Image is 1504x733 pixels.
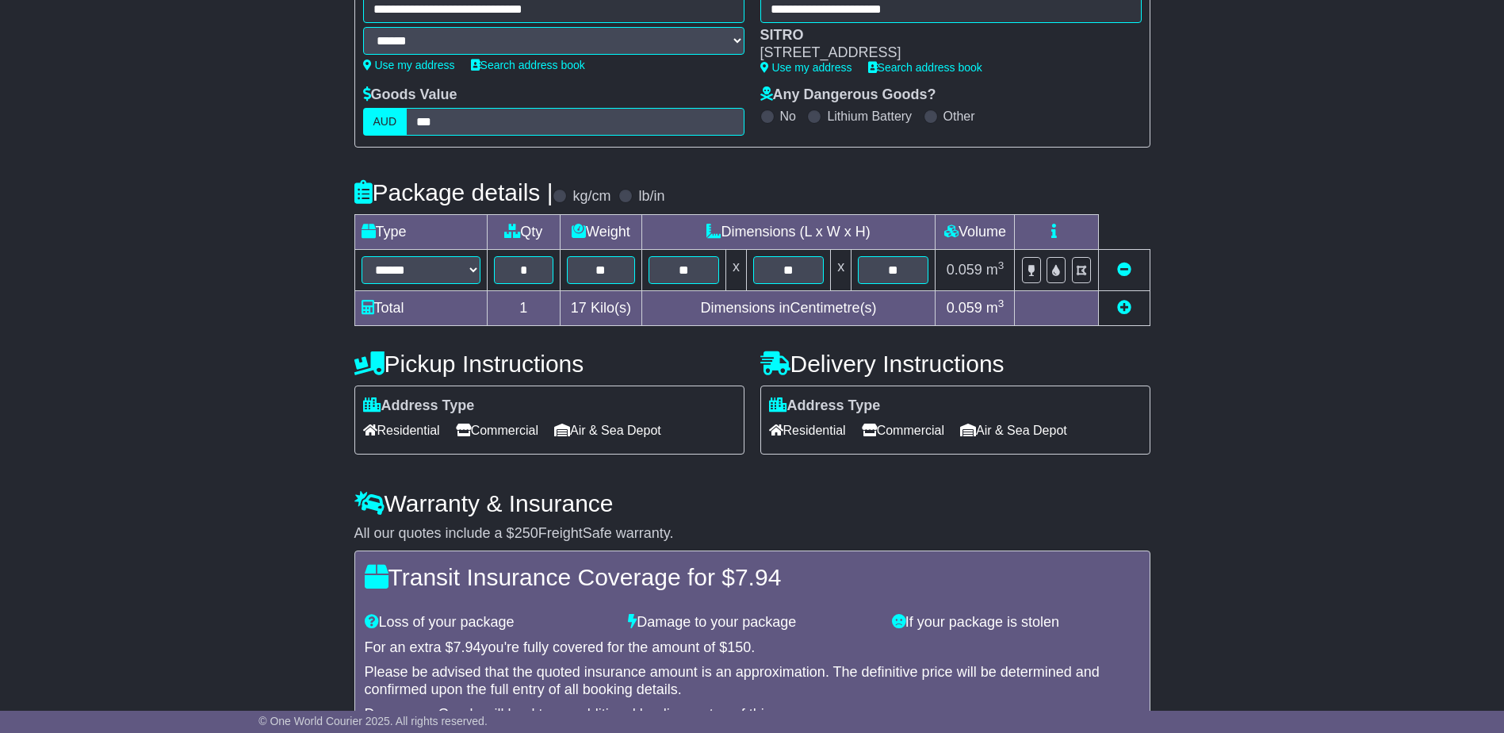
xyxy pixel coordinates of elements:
[572,188,610,205] label: kg/cm
[986,300,1005,316] span: m
[456,418,538,443] span: Commercial
[986,262,1005,278] span: m
[769,418,846,443] span: Residential
[943,109,975,124] label: Other
[862,418,944,443] span: Commercial
[641,290,936,325] td: Dimensions in Centimetre(s)
[365,706,1140,723] div: Dangerous Goods will lead to an additional loading on top of this.
[258,715,488,727] span: © One World Courier 2025. All rights reserved.
[487,290,561,325] td: 1
[1117,262,1131,278] a: Remove this item
[554,418,661,443] span: Air & Sea Depot
[960,418,1067,443] span: Air & Sea Depot
[354,351,744,377] h4: Pickup Instructions
[769,397,881,415] label: Address Type
[354,214,487,249] td: Type
[827,109,912,124] label: Lithium Battery
[561,290,642,325] td: Kilo(s)
[354,490,1150,516] h4: Warranty & Insurance
[471,59,585,71] a: Search address book
[760,61,852,74] a: Use my address
[515,525,538,541] span: 250
[1117,300,1131,316] a: Add new item
[998,259,1005,271] sup: 3
[354,290,487,325] td: Total
[727,639,751,655] span: 150
[363,108,408,136] label: AUD
[780,109,796,124] label: No
[936,214,1015,249] td: Volume
[487,214,561,249] td: Qty
[357,614,621,631] div: Loss of your package
[620,614,884,631] div: Damage to your package
[354,179,553,205] h4: Package details |
[760,86,936,104] label: Any Dangerous Goods?
[868,61,982,74] a: Search address book
[760,44,1126,62] div: [STREET_ADDRESS]
[760,27,1126,44] div: SITRO
[365,564,1140,590] h4: Transit Insurance Coverage for $
[831,249,852,290] td: x
[365,639,1140,657] div: For an extra $ you're fully covered for the amount of $ .
[884,614,1148,631] div: If your package is stolen
[947,300,982,316] span: 0.059
[363,59,455,71] a: Use my address
[453,639,481,655] span: 7.94
[365,664,1140,698] div: Please be advised that the quoted insurance amount is an approximation. The definitive price will...
[638,188,664,205] label: lb/in
[725,249,746,290] td: x
[363,418,440,443] span: Residential
[641,214,936,249] td: Dimensions (L x W x H)
[561,214,642,249] td: Weight
[947,262,982,278] span: 0.059
[760,351,1150,377] h4: Delivery Instructions
[363,397,475,415] label: Address Type
[571,300,587,316] span: 17
[998,297,1005,309] sup: 3
[363,86,457,104] label: Goods Value
[354,525,1150,543] div: All our quotes include a $ FreightSafe warranty.
[735,564,781,590] span: 7.94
